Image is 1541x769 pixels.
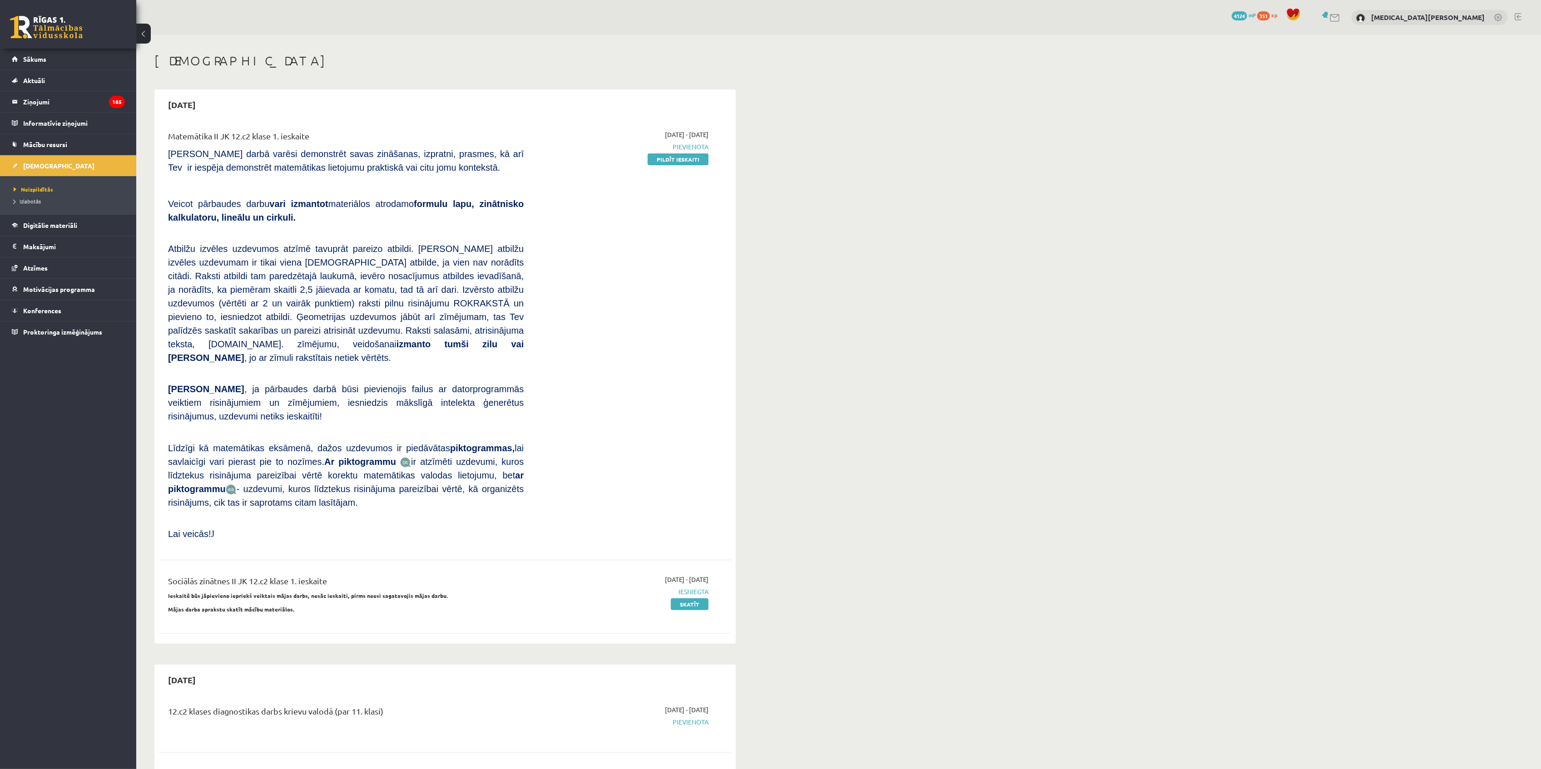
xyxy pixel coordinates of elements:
[14,197,41,205] span: Izlabotās
[109,96,125,108] i: 185
[12,70,125,91] a: Aktuāli
[211,529,215,539] span: J
[396,339,431,349] b: izmanto
[12,113,125,133] a: Informatīvie ziņojumi
[12,236,125,257] a: Maksājumi
[23,113,125,133] legend: Informatīvie ziņojumi
[23,221,77,229] span: Digitālie materiāli
[665,130,709,139] span: [DATE] - [DATE]
[23,55,46,63] span: Sākums
[1271,11,1277,19] span: xp
[537,142,709,152] span: Pievienota
[12,279,125,300] a: Motivācijas programma
[23,264,48,272] span: Atzīmes
[12,257,125,278] a: Atzīmes
[1232,11,1247,20] span: 4124
[1257,11,1282,19] a: 351 xp
[1249,11,1256,19] span: mP
[14,186,53,193] span: Neizpildītās
[23,76,45,84] span: Aktuāli
[1371,13,1485,22] a: [MEDICAL_DATA][PERSON_NAME]
[168,244,524,363] span: Atbilžu izvēles uzdevumos atzīmē tavuprāt pareizo atbildi. [PERSON_NAME] atbilžu izvēles uzdevuma...
[324,457,396,467] b: Ar piktogrammu
[665,575,709,584] span: [DATE] - [DATE]
[23,328,102,336] span: Proktoringa izmēģinājums
[154,53,736,69] h1: [DEMOGRAPHIC_DATA]
[168,149,524,173] span: [PERSON_NAME] darbā varēsi demonstrēt savas zināšanas, izpratni, prasmes, kā arī Tev ir iespēja d...
[269,199,328,209] b: vari izmantot
[168,199,524,222] b: formulu lapu, zinātnisko kalkulatoru, lineālu un cirkuli.
[168,384,244,394] span: [PERSON_NAME]
[14,185,127,193] a: Neizpildītās
[23,236,125,257] legend: Maksājumi
[450,443,515,453] b: piktogrammas,
[168,384,524,421] span: , ja pārbaudes darbā būsi pievienojis failus ar datorprogrammās veiktiem risinājumiem un zīmējumi...
[168,575,524,592] div: Sociālās zinātnes II JK 12.c2 klase 1. ieskaite
[12,49,125,69] a: Sākums
[671,598,709,610] a: Skatīt
[1257,11,1270,20] span: 351
[168,339,524,363] b: tumši zilu vai [PERSON_NAME]
[168,484,524,508] span: - uzdevumi, kuros līdztekus risinājuma pareizībai vērtē, kā organizēts risinājums, cik tas ir sap...
[12,155,125,176] a: [DEMOGRAPHIC_DATA]
[168,130,524,147] div: Matemātika II JK 12.c2 klase 1. ieskaite
[665,705,709,715] span: [DATE] - [DATE]
[1356,14,1365,23] img: Nikita Ļahovs
[159,94,205,115] h2: [DATE]
[537,717,709,727] span: Pievienota
[168,705,524,722] div: 12.c2 klases diagnostikas darbs krievu valodā (par 11. klasi)
[10,16,83,39] a: Rīgas 1. Tālmācības vidusskola
[168,592,448,599] strong: Ieskaitē būs jāpievieno iepriekš veiktais mājas darbs, nesāc ieskaiti, pirms neesi sagatavojis mā...
[23,140,67,148] span: Mācību resursi
[400,457,411,468] img: JfuEzvunn4EvwAAAAASUVORK5CYII=
[226,484,237,495] img: wKvN42sLe3LLwAAAABJRU5ErkJggg==
[12,321,125,342] a: Proktoringa izmēģinājums
[168,470,524,494] b: ar piktogrammu
[23,306,61,315] span: Konferences
[1232,11,1256,19] a: 4124 mP
[648,153,709,165] a: Pildīt ieskaiti
[168,443,524,467] span: Līdzīgi kā matemātikas eksāmenā, dažos uzdevumos ir piedāvātas lai savlaicīgi vari pierast pie to...
[23,91,125,112] legend: Ziņojumi
[168,457,524,494] span: ir atzīmēti uzdevumi, kuros līdztekus risinājuma pareizībai vērtē korektu matemātikas valodas lie...
[159,669,205,690] h2: [DATE]
[12,215,125,236] a: Digitālie materiāli
[12,300,125,321] a: Konferences
[168,529,211,539] span: Lai veicās!
[23,285,95,293] span: Motivācijas programma
[12,134,125,155] a: Mācību resursi
[168,606,295,613] strong: Mājas darba aprakstu skatīt mācību materiālos.
[23,162,94,170] span: [DEMOGRAPHIC_DATA]
[12,91,125,112] a: Ziņojumi185
[168,199,524,222] span: Veicot pārbaudes darbu materiālos atrodamo
[14,197,127,205] a: Izlabotās
[537,587,709,596] span: Iesniegta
